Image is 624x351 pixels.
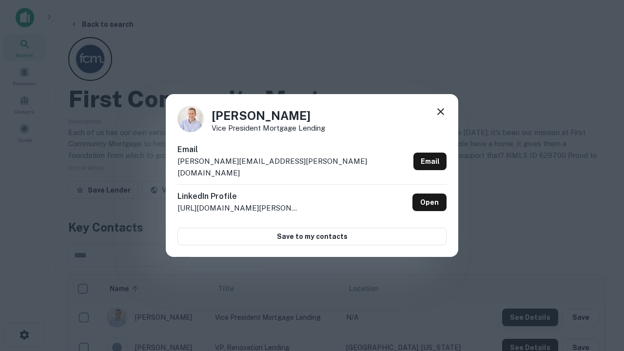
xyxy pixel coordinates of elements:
img: 1520878720083 [177,106,204,132]
p: [URL][DOMAIN_NAME][PERSON_NAME] [177,202,299,214]
button: Save to my contacts [177,228,447,245]
h6: LinkedIn Profile [177,191,299,202]
a: Email [413,153,447,170]
h6: Email [177,144,409,156]
p: Vice President Mortgage Lending [212,124,325,132]
iframe: Chat Widget [575,242,624,289]
h4: [PERSON_NAME] [212,107,325,124]
a: Open [412,194,447,211]
p: [PERSON_NAME][EMAIL_ADDRESS][PERSON_NAME][DOMAIN_NAME] [177,156,409,178]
